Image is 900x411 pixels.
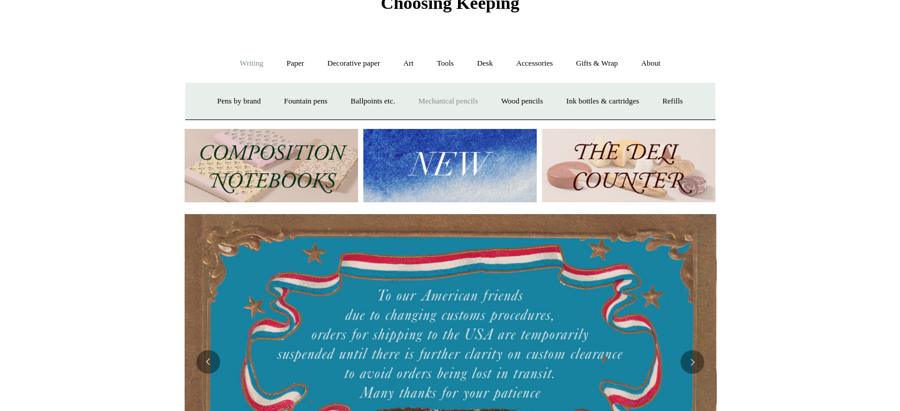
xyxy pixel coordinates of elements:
[542,129,715,203] img: The Deli Counter
[196,350,220,374] button: Previous
[556,86,650,117] a: Ink bottles & cartridges
[466,48,504,79] a: Desk
[426,48,464,79] a: Tools
[207,86,272,117] a: Pens by brand
[363,129,537,203] img: New.jpg__PID:f73bdf93-380a-4a35-bcfe-7823039498e1
[317,48,391,79] a: Decorative paper
[276,48,315,79] a: Paper
[393,48,424,79] a: Art
[680,350,704,374] button: Next
[505,48,563,79] a: Accessories
[565,48,628,79] a: Gifts & Wrap
[651,86,693,117] a: Refills
[380,2,519,11] a: Choosing Keeping
[408,86,489,117] a: Mechanical pencils
[273,86,338,117] a: Fountain pens
[491,86,554,117] a: Wood pencils
[229,48,274,79] a: Writing
[185,129,358,203] img: 202302 Composition ledgers.jpg__PID:69722ee6-fa44-49dd-a067-31375e5d54ec
[340,86,406,117] a: Ballpoints etc.
[630,48,671,79] a: About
